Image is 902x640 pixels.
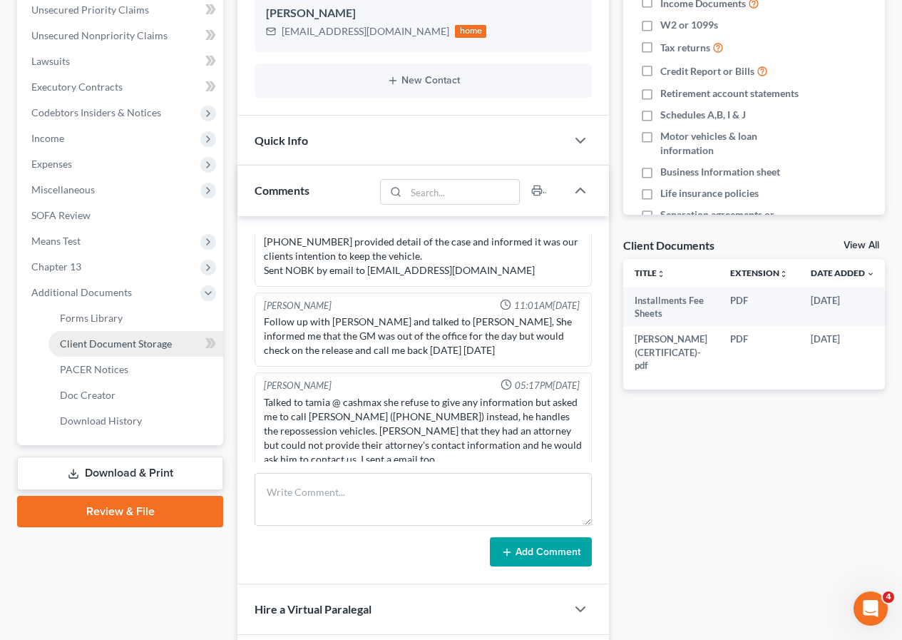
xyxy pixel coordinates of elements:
td: [PERSON_NAME] (CERTIFICATE)-pdf [623,326,719,378]
a: Date Added expand_more [811,268,875,278]
div: Client Documents [623,238,714,253]
span: Expenses [31,158,72,170]
td: PDF [719,326,799,378]
a: Lawsuits [20,49,223,74]
a: SOFA Review [20,203,223,228]
iframe: Intercom live chat [854,591,888,626]
a: PACER Notices [48,357,223,382]
i: unfold_more [657,270,665,278]
span: Motor vehicles & loan information [660,129,807,158]
span: Forms Library [60,312,123,324]
span: Doc Creator [60,389,116,401]
a: View All [844,240,879,250]
span: Hire a Virtual Paralegal [255,602,371,616]
div: Follow up with [PERSON_NAME] and talked to [PERSON_NAME], She informed me that the GM was out of ... [264,315,583,357]
span: Schedules A,B, I & J [660,108,746,122]
span: Business Information sheet [660,165,780,179]
span: PACER Notices [60,363,128,375]
div: [EMAIL_ADDRESS][DOMAIN_NAME] [282,24,449,39]
td: [DATE] [799,288,886,327]
a: Client Document Storage [48,331,223,357]
a: Titleunfold_more [635,268,665,278]
span: Chapter 13 [31,260,81,273]
td: [DATE] [799,326,886,378]
span: 4 [883,591,894,603]
a: Download History [48,408,223,434]
span: Client Document Storage [60,337,172,350]
button: Add Comment [490,537,592,567]
div: [PERSON_NAME] [266,5,580,22]
span: Miscellaneous [31,183,95,195]
span: Life insurance policies [660,186,759,200]
span: W2 or 1099s [660,18,718,32]
div: home [455,25,486,38]
span: Means Test [31,235,81,247]
div: [PERSON_NAME] [264,299,332,313]
span: Quick Info [255,133,308,147]
i: expand_more [866,270,875,278]
span: Comments [255,183,309,197]
td: Installments Fee Sheets [623,288,719,327]
span: Unsecured Priority Claims [31,4,149,16]
span: Separation agreements or decrees of divorces [660,208,807,236]
div: Talked to tamia @ cashmax she refuse to give any information but asked me to call [PERSON_NAME] (... [264,395,583,467]
span: Tax returns [660,41,710,55]
span: Unsecured Nonpriority Claims [31,29,168,41]
span: 11:01AM[DATE] [514,299,580,313]
button: New Contact [266,75,580,86]
a: Doc Creator [48,382,223,408]
input: Search... [406,180,520,204]
a: Download & Print [17,457,223,490]
a: Extensionunfold_more [730,268,788,278]
a: Unsecured Nonpriority Claims [20,23,223,49]
span: Codebtors Insiders & Notices [31,106,161,118]
span: Credit Report or Bills [660,64,754,78]
a: Executory Contracts [20,74,223,100]
span: Income [31,132,64,144]
span: Additional Documents [31,286,132,298]
a: Review & File [17,496,223,527]
td: PDF [719,288,799,327]
span: 05:17PM[DATE] [515,379,580,392]
span: Download History [60,415,142,427]
span: SOFA Review [31,209,91,221]
div: [PERSON_NAME] [264,379,332,392]
span: Lawsuits [31,55,70,67]
span: Retirement account statements [660,86,799,101]
span: Executory Contracts [31,81,123,93]
a: Forms Library [48,305,223,331]
div: Cashmax talked to [PERSON_NAME] and [PERSON_NAME] at [PHONE_NUMBER] provided detail of the case a... [264,206,583,278]
i: unfold_more [779,270,788,278]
